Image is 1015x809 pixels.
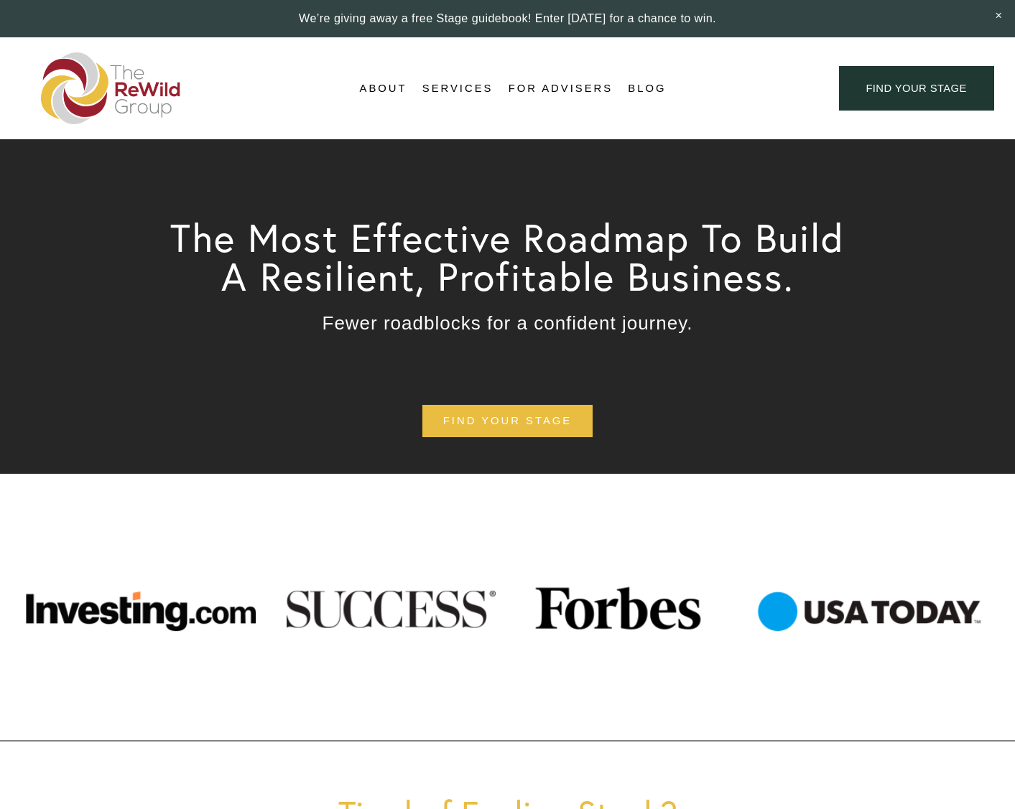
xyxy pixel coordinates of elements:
a: find your stage [839,66,994,111]
a: Blog [628,78,666,99]
span: About [360,79,407,98]
span: Services [422,79,493,98]
a: folder dropdown [422,78,493,99]
span: The Most Effective Roadmap To Build A Resilient, Profitable Business. [170,213,857,301]
a: find your stage [422,405,593,437]
span: Fewer roadblocks for a confident journey. [323,312,693,334]
img: The ReWild Group [41,52,182,124]
a: For Advisers [509,78,613,99]
a: folder dropdown [360,78,407,99]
